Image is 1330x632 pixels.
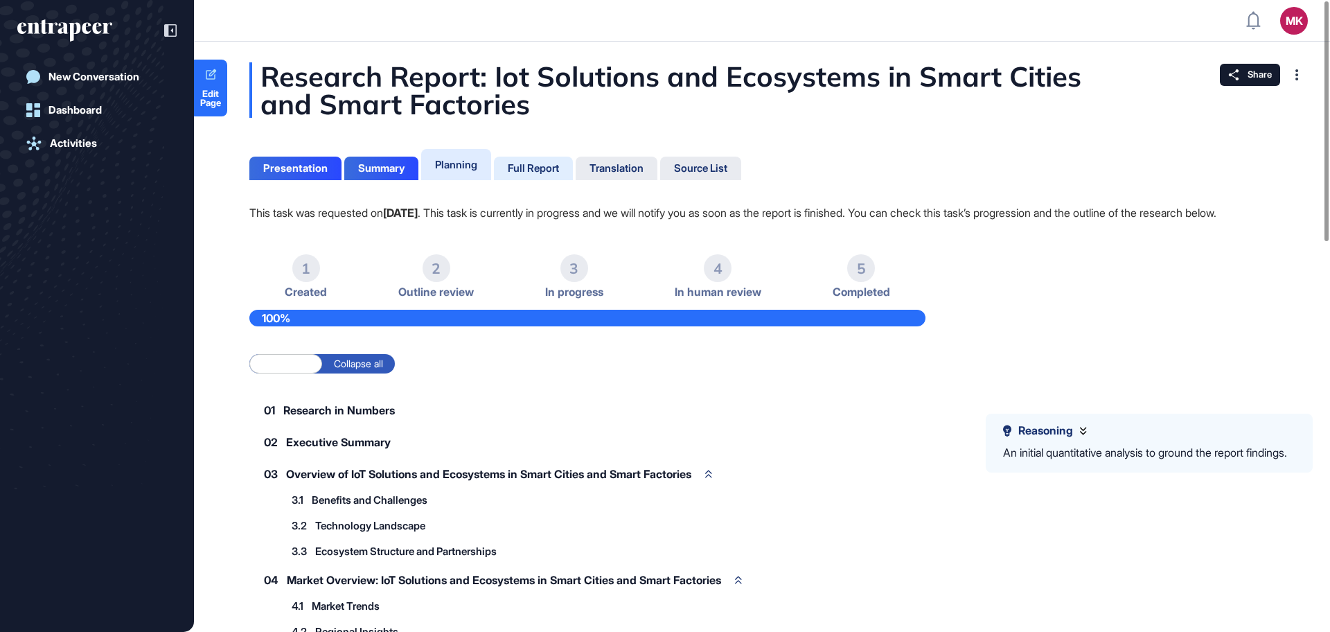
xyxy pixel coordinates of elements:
[283,405,395,416] span: Research in Numbers
[264,468,278,480] span: 03
[48,104,102,116] div: Dashboard
[249,354,322,374] label: Expand all
[264,405,275,416] span: 01
[286,437,391,448] span: Executive Summary
[1003,444,1287,462] div: An initial quantitative analysis to ground the report findings.
[589,162,644,175] div: Translation
[435,158,477,171] div: Planning
[50,137,97,150] div: Activities
[249,310,925,326] div: 100%
[315,546,497,556] span: Ecosystem Structure and Partnerships
[315,520,425,531] span: Technology Landscape
[704,254,731,282] div: 4
[358,162,405,175] div: Summary
[847,254,875,282] div: 5
[1248,69,1272,80] span: Share
[292,546,307,556] span: 3.3
[312,495,427,505] span: Benefits and Challenges
[48,71,139,83] div: New Conversation
[17,19,112,42] div: entrapeer-logo
[194,89,227,107] span: Edit Page
[249,62,1275,118] div: Research Report: Iot Solutions and Ecosystems in Smart Cities and Smart Factories
[17,63,177,91] a: New Conversation
[1280,7,1308,35] button: MK
[292,601,303,611] span: 4.1
[560,254,588,282] div: 3
[264,437,278,448] span: 02
[545,286,603,299] span: In progress
[423,254,450,282] div: 2
[398,286,474,299] span: Outline review
[285,286,327,299] span: Created
[675,286,761,299] span: In human review
[249,204,1275,222] p: This task was requested on . This task is currently in progress and we will notify you as soon as...
[833,286,890,299] span: Completed
[322,354,395,374] label: Collapse all
[1018,424,1073,437] span: Reasoning
[312,601,380,611] span: Market Trends
[292,254,320,282] div: 1
[17,130,177,157] a: Activities
[383,206,418,220] strong: [DATE]
[292,495,303,505] span: 3.1
[674,162,727,175] div: Source List
[286,468,691,480] span: Overview of IoT Solutions and Ecosystems in Smart Cities and Smart Factories
[508,162,559,175] div: Full Report
[194,60,227,116] a: Edit Page
[264,574,278,586] span: 04
[292,520,307,531] span: 3.2
[287,574,721,586] span: Market Overview: IoT Solutions and Ecosystems in Smart Cities and Smart Factories
[263,162,328,175] div: Presentation
[17,96,177,124] a: Dashboard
